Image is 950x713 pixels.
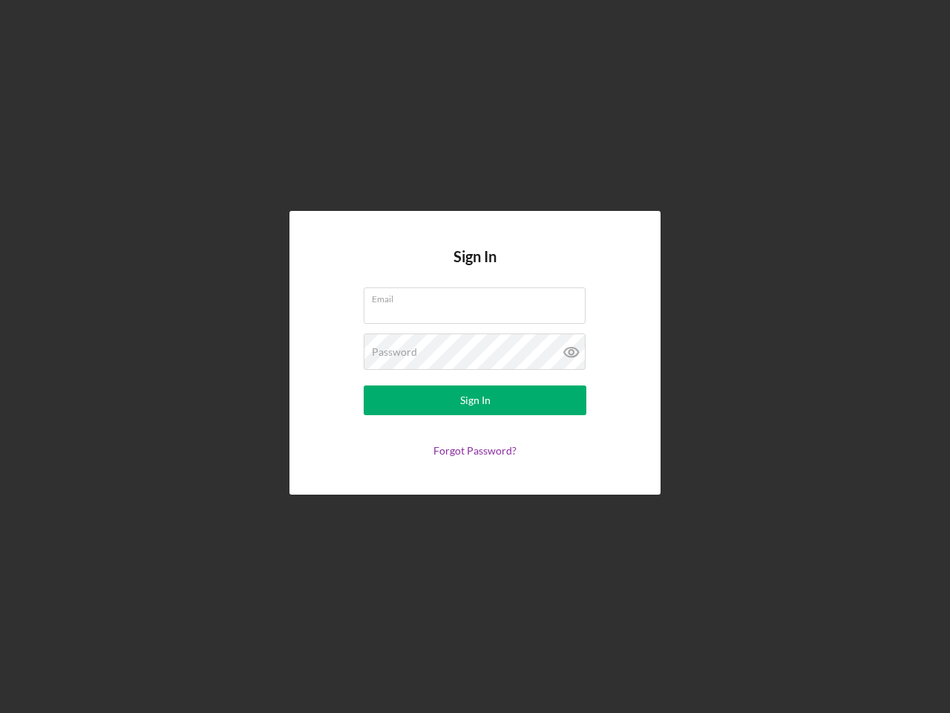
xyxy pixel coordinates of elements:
[433,444,517,457] a: Forgot Password?
[453,248,497,287] h4: Sign In
[372,288,586,305] label: Email
[372,346,417,358] label: Password
[460,385,491,415] div: Sign In
[364,385,586,415] button: Sign In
